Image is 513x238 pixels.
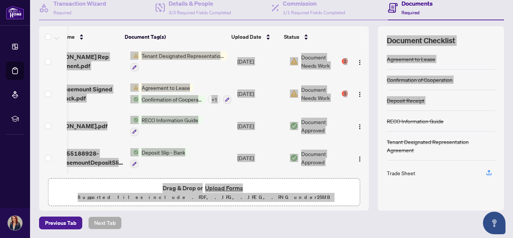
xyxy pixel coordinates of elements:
[357,91,363,97] img: Logo
[139,116,201,124] span: RECO Information Guide
[357,156,363,162] img: Logo
[139,52,228,60] span: Tenant Designated Representation Agreement
[357,59,363,65] img: Logo
[130,95,139,103] img: Status Icon
[169,10,231,15] span: 3/3 Required Fields Completed
[130,148,188,168] button: Status IconDeposit Slip - Bank
[130,148,139,156] img: Status Icon
[301,150,348,166] span: Document Approved
[290,89,298,98] img: Document Status
[48,149,124,167] span: 1759155188928-230RosemountDepositSlip.pdf
[130,83,139,92] img: Status Icon
[130,116,201,136] button: Status IconRECO Information Guide
[39,26,122,47] th: (8) File Name
[301,85,340,102] span: Document Needs Work
[283,10,345,15] span: 1/1 Required Fields Completed
[122,26,228,47] th: Document Tag(s)
[354,55,366,67] button: Logo
[354,88,366,100] button: Logo
[130,116,139,124] img: Status Icon
[139,95,205,103] span: Confirmation of Cooperation
[88,217,122,229] button: Next Tab
[48,85,124,103] span: 230 Rosemount Signed Sign Back.pdf
[301,53,340,70] span: Document Needs Work
[387,117,444,125] div: RECO Information Guide
[8,216,22,230] img: Profile Icon
[342,91,348,97] div: 1
[281,26,345,47] th: Status
[6,6,24,20] img: logo
[234,45,287,78] td: [DATE]
[387,138,495,154] div: Tenant Designated Representation Agreement
[387,76,453,84] div: Confirmation of Cooperation
[387,35,455,46] span: Document Checklist
[284,33,299,41] span: Status
[139,148,188,156] span: Deposit Slip - Bank
[231,33,261,41] span: Upload Date
[45,217,76,229] span: Previous Tab
[48,52,124,70] span: [PERSON_NAME] Rep Agreement.pdf
[387,169,415,177] div: Trade Sheet
[130,52,228,72] button: Status IconTenant Designated Representation Agreement
[357,124,363,130] img: Logo
[301,118,348,134] span: Document Approved
[139,83,193,92] span: Agreement to Lease
[387,55,435,63] div: Agreement to Lease
[290,57,298,65] img: Document Status
[39,217,82,229] button: Previous Tab
[354,120,366,132] button: Logo
[234,77,287,110] td: [DATE]
[48,121,107,130] span: [PERSON_NAME].pdf
[163,183,245,193] span: Drag & Drop or
[354,152,366,164] button: Logo
[53,193,355,202] p: Supported files include .PDF, .JPG, .JPEG, .PNG under 25 MB
[234,110,287,142] td: [DATE]
[401,10,419,15] span: Required
[387,96,424,105] div: Deposit Receipt
[203,183,245,193] button: Upload Forms
[53,10,71,15] span: Required
[130,52,139,60] img: Status Icon
[290,154,298,162] img: Document Status
[228,26,281,47] th: Upload Date
[234,142,287,174] td: [DATE]
[483,212,505,234] button: Open asap
[208,95,220,103] div: + 1
[290,122,298,130] img: Document Status
[48,179,359,206] span: Drag & Drop orUpload FormsSupported files include .PDF, .JPG, .JPEG, .PNG under25MB
[130,83,231,104] button: Status IconAgreement to LeaseStatus IconConfirmation of Cooperation+1
[342,58,348,64] div: 1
